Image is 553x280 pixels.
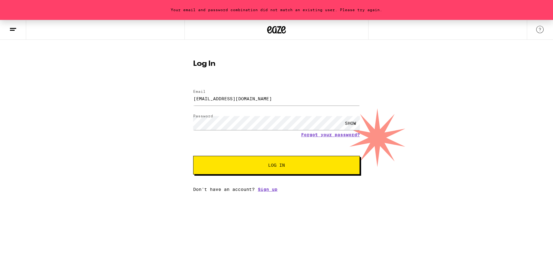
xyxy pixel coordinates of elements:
input: Email [193,92,360,106]
div: Don't have an account? [193,187,360,192]
span: Hi. Need any help? [4,4,45,9]
div: SHOW [341,116,360,130]
label: Password [193,114,213,118]
button: Log In [193,156,360,174]
span: Log In [268,163,285,167]
h1: Log In [193,60,360,68]
a: Sign up [258,187,277,192]
a: Forgot your password? [301,132,360,137]
label: Email [193,89,206,93]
